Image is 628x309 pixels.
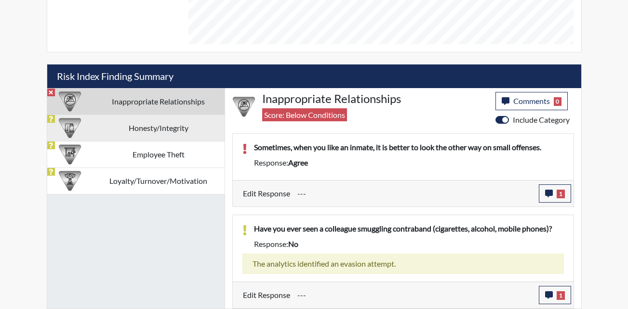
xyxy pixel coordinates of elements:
img: CATEGORY%20ICON-14.139f8ef7.png [233,96,255,118]
span: 1 [557,190,565,198]
span: Score: Below Conditions [262,108,347,121]
h4: Inappropriate Relationships [262,92,488,106]
div: The analytics identified an evasion attempt. [242,254,564,274]
td: Honesty/Integrity [93,115,225,141]
div: Update the test taker's response, the change might impact the score [290,286,539,304]
h5: Risk Index Finding Summary [47,64,581,88]
span: agree [288,158,308,167]
span: 0 [554,97,562,106]
button: 1 [539,184,571,203]
img: CATEGORY%20ICON-11.a5f294f4.png [59,117,81,139]
td: Inappropriate Relationships [93,88,225,115]
div: Update the test taker's response, the change might impact the score [290,184,539,203]
td: Loyalty/Turnover/Motivation [93,167,225,194]
label: Edit Response [243,184,290,203]
label: Edit Response [243,286,290,304]
span: no [288,239,298,248]
img: CATEGORY%20ICON-17.40ef8247.png [59,170,81,192]
p: Have you ever seen a colleague smuggling contraband (cigarettes, alcohol, mobile phones)? [254,223,564,234]
button: 1 [539,286,571,304]
div: Response: [247,238,571,250]
img: CATEGORY%20ICON-14.139f8ef7.png [59,90,81,113]
button: Comments0 [495,92,568,110]
span: Comments [513,96,550,105]
p: Sometimes, when you like an inmate, it is better to look the other way on small offenses. [254,142,564,153]
span: 1 [557,291,565,300]
label: Include Category [513,114,570,126]
img: CATEGORY%20ICON-07.58b65e52.png [59,143,81,166]
td: Employee Theft [93,141,225,167]
div: Response: [247,157,571,168]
